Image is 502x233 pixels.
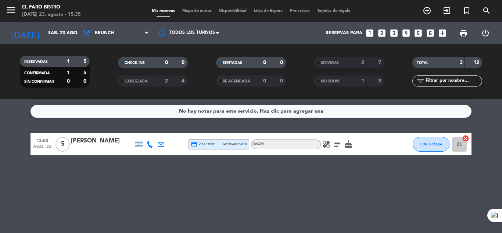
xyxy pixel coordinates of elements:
[250,9,286,13] span: Lista de Espera
[389,28,399,38] i: looks_3
[191,141,197,148] i: credit_card
[378,78,383,84] strong: 3
[165,60,168,65] strong: 0
[365,28,374,38] i: looks_one
[179,107,323,116] div: No hay notas para este servicio. Haz clic para agregar una
[321,80,340,83] span: NO SHOW
[426,28,435,38] i: looks_6
[420,142,442,146] span: CONFIRMADA
[24,71,50,75] span: CONFIRMADA
[223,80,250,83] span: RE AGENDADA
[6,4,17,15] i: menu
[413,28,423,38] i: looks_5
[22,11,81,18] div: [DATE] 23. agosto - 15:35
[33,136,51,144] span: 13:00
[71,136,133,146] div: [PERSON_NAME]
[280,60,284,65] strong: 0
[83,59,88,64] strong: 5
[83,70,88,75] strong: 5
[125,80,147,83] span: CANCELADA
[67,70,70,75] strong: 1
[148,9,179,13] span: Mis reservas
[462,6,471,15] i: turned_in_not
[401,28,411,38] i: looks_4
[322,140,331,149] i: healing
[95,31,114,36] span: Brunch
[326,31,362,36] span: Reservas para
[125,61,145,65] span: CHECK INS
[33,144,51,153] span: ago. 23
[6,25,44,41] i: [DATE]
[179,9,215,13] span: Mapa de mesas
[67,59,70,64] strong: 1
[423,6,431,15] i: add_circle_outline
[215,9,250,13] span: Disponibilidad
[313,9,354,13] span: Tarjetas de regalo
[83,79,88,84] strong: 0
[473,60,481,65] strong: 12
[223,142,247,146] span: mercadopago
[22,4,81,11] div: El Faro Bistro
[361,60,364,65] strong: 2
[459,29,468,38] span: print
[6,4,17,18] button: menu
[333,140,342,149] i: subject
[280,78,284,84] strong: 0
[344,140,353,149] i: cake
[361,78,364,84] strong: 1
[321,61,339,65] span: SERVIDAS
[481,29,490,38] i: power_settings_new
[191,141,215,148] span: visa * 5557
[182,60,186,65] strong: 0
[223,61,242,65] span: SENTADAS
[253,142,264,145] span: Salón
[263,78,266,84] strong: 0
[24,60,48,64] span: RESERVADAS
[462,135,469,142] i: cancel
[482,6,491,15] i: search
[442,6,451,15] i: exit_to_app
[474,22,496,44] div: LOG OUT
[417,61,428,65] span: TOTAL
[460,60,463,65] strong: 3
[286,9,313,13] span: Pre-acceso
[67,79,70,84] strong: 0
[55,137,70,152] span: 5
[165,78,168,84] strong: 2
[413,137,449,152] button: CONFIRMADA
[438,28,447,38] i: add_box
[416,77,425,85] i: filter_list
[24,80,54,84] span: SIN CONFIRMAR
[377,28,387,38] i: looks_two
[182,78,186,84] strong: 4
[378,60,383,65] strong: 7
[425,77,482,85] input: Filtrar por nombre...
[263,60,266,65] strong: 0
[68,29,77,38] i: arrow_drop_down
